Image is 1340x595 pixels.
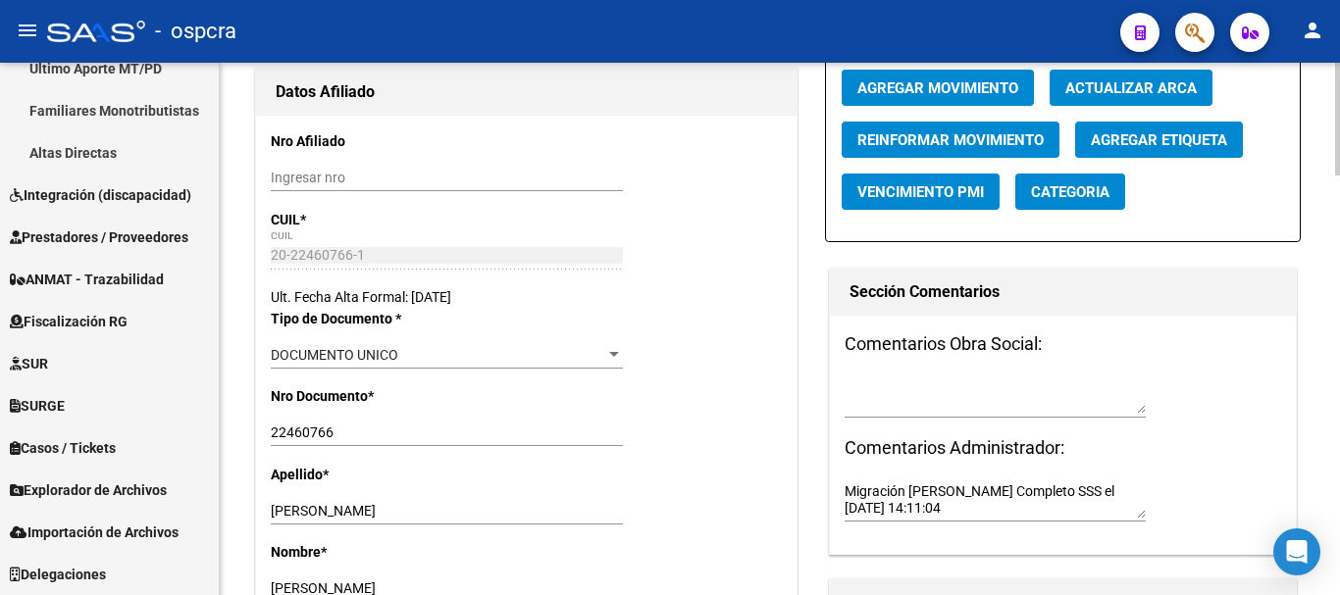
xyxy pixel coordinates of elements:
button: Agregar Movimiento [842,70,1034,106]
p: Apellido [271,464,424,485]
button: Categoria [1015,174,1125,210]
span: Explorador de Archivos [10,479,167,501]
span: Reinformar Movimiento [857,131,1044,149]
span: SURGE [10,395,65,417]
span: Actualizar ARCA [1065,79,1197,97]
span: Importación de Archivos [10,521,179,543]
p: Tipo de Documento * [271,308,424,329]
button: Agregar Etiqueta [1075,122,1243,158]
p: Nro Afiliado [271,130,424,152]
h1: Sección Comentarios [850,276,1276,308]
span: Fiscalización RG [10,311,128,332]
p: CUIL [271,209,424,230]
span: - ospcra [155,10,236,53]
p: Nombre [271,541,424,563]
span: Agregar Movimiento [857,79,1018,97]
h3: Comentarios Administrador: [845,434,1281,462]
div: Open Intercom Messenger [1273,528,1320,575]
span: Prestadores / Proveedores [10,226,188,248]
button: Vencimiento PMI [842,174,1000,210]
span: Casos / Tickets [10,437,116,459]
span: DOCUMENTO UNICO [271,347,398,363]
p: Nro Documento [271,385,424,407]
div: Ult. Fecha Alta Formal: [DATE] [271,286,782,308]
mat-icon: menu [16,19,39,42]
span: Vencimiento PMI [857,183,984,201]
span: Categoria [1031,183,1109,201]
span: ANMAT - Trazabilidad [10,269,164,290]
button: Actualizar ARCA [1050,70,1212,106]
button: Reinformar Movimiento [842,122,1059,158]
span: Delegaciones [10,564,106,585]
span: Integración (discapacidad) [10,184,191,206]
h3: Comentarios Obra Social: [845,330,1281,358]
h1: Datos Afiliado [276,76,777,108]
mat-icon: person [1301,19,1324,42]
span: Agregar Etiqueta [1091,131,1227,149]
span: SUR [10,353,48,374]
